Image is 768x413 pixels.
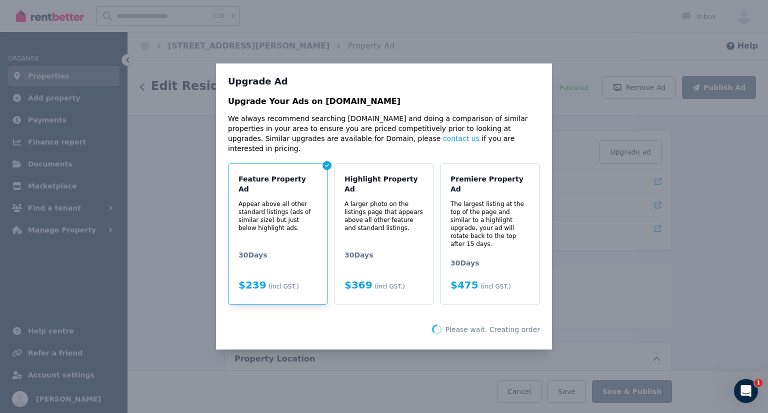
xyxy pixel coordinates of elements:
[228,95,540,107] p: Upgrade Your Ads on [DOMAIN_NAME]
[344,200,423,232] p: A larger photo on the listings page that appears above all other feature and standard listings.
[238,250,317,260] span: 30 Days
[443,134,479,142] a: contact us
[238,279,266,291] span: $239
[228,75,540,87] h3: Upgrade Ad
[450,174,529,194] h4: Premiere Property Ad
[445,324,540,334] span: Please wait. Creating order
[268,283,299,290] span: (incl GST.)
[344,174,423,194] h4: Highlight Property Ad
[344,250,423,260] span: 30 Days
[450,258,529,268] span: 30 Days
[344,279,372,291] span: $369
[480,283,511,290] span: (incl GST.)
[734,379,758,403] iframe: Intercom live chat
[754,379,762,387] span: 1
[450,279,478,291] span: $475
[374,283,405,290] span: (incl GST.)
[238,200,317,232] p: Appear above all other standard listings (ads of similar size) but just below highlight ads.
[228,113,540,153] p: We always recommend searching [DOMAIN_NAME] and doing a comparison of similar properties in your ...
[450,200,529,248] p: The largest listing at the top of the page and similar to a highlight upgrade, your ad will rotat...
[238,174,317,194] h4: Feature Property Ad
